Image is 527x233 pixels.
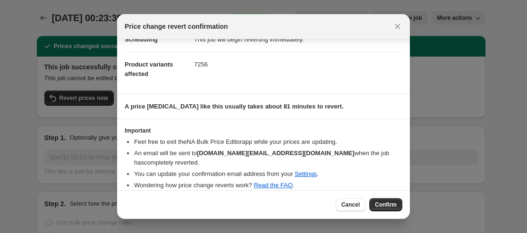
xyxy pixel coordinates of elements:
li: Wondering how price change reverts work? . [134,181,402,190]
button: Cancel [336,198,365,211]
dd: This job will begin reverting immediately. [194,27,402,52]
b: [DOMAIN_NAME][EMAIL_ADDRESS][DOMAIN_NAME] [197,150,355,157]
dd: 7256 [194,52,402,77]
li: An email will be sent to when the job has completely reverted . [134,149,402,167]
a: Settings [295,170,317,177]
b: A price [MEDICAL_DATA] like this usually takes about 81 minutes to revert. [125,103,344,110]
h3: Important [125,127,402,134]
span: Confirm [375,201,397,208]
span: Price change revert confirmation [125,22,228,31]
button: Close [391,20,404,33]
li: Feel free to exit the NA Bulk Price Editor app while your prices are updating. [134,137,402,147]
span: Product variants affected [125,61,173,77]
li: You can update your confirmation email address from your . [134,169,402,179]
a: Read the FAQ [254,182,292,189]
span: Cancel [341,201,360,208]
span: Scheduling [125,36,158,43]
button: Confirm [369,198,402,211]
